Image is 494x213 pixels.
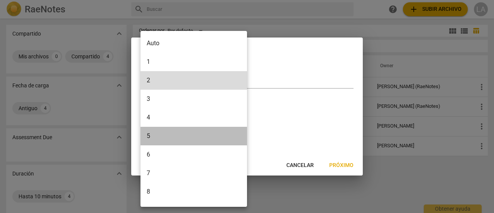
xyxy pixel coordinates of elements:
[140,164,250,182] li: 7
[140,108,250,127] li: 4
[140,90,250,108] li: 3
[140,182,250,201] li: 8
[140,145,250,164] li: 6
[140,71,250,90] li: 2
[140,53,250,71] li: 1
[140,127,250,145] li: 5
[140,34,250,53] li: Auto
